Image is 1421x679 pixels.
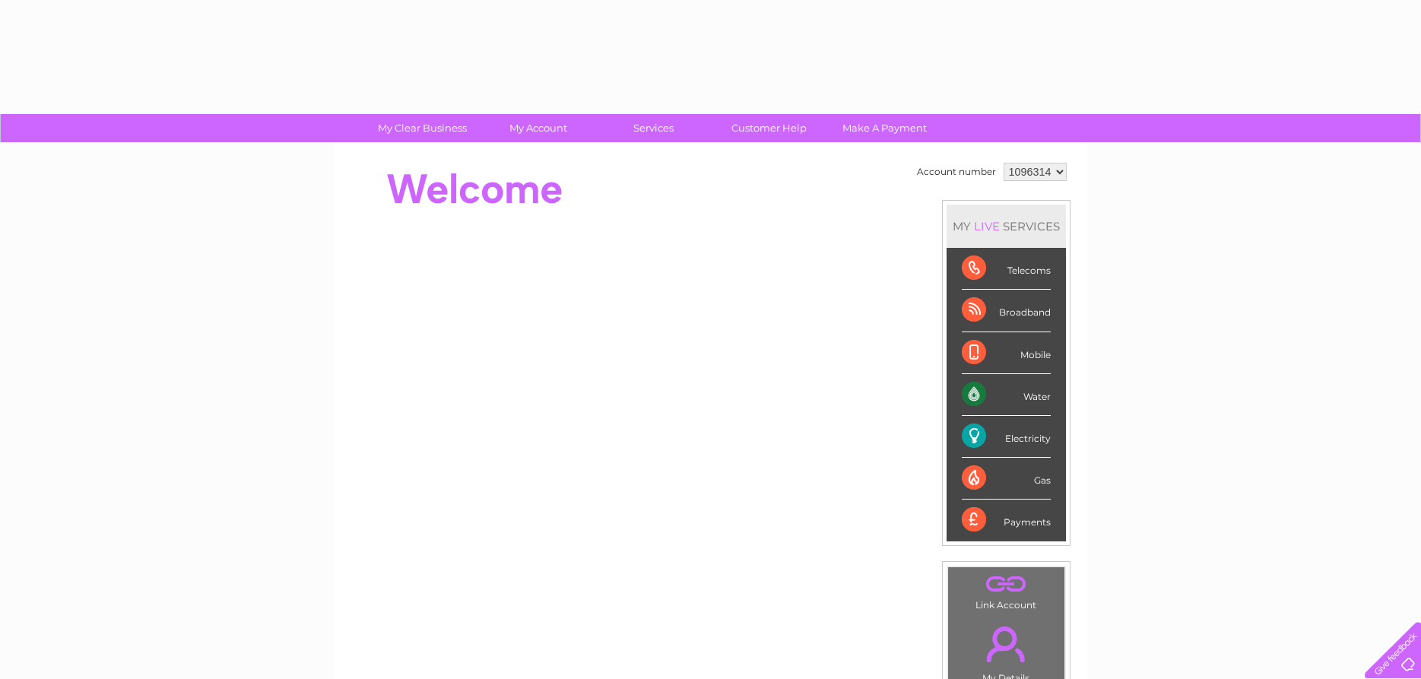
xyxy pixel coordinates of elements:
[360,114,485,142] a: My Clear Business
[962,500,1051,541] div: Payments
[591,114,716,142] a: Services
[962,374,1051,416] div: Water
[962,248,1051,290] div: Telecoms
[971,219,1003,233] div: LIVE
[706,114,832,142] a: Customer Help
[962,416,1051,458] div: Electricity
[962,290,1051,332] div: Broadband
[475,114,601,142] a: My Account
[947,205,1066,248] div: MY SERVICES
[913,159,1000,185] td: Account number
[962,458,1051,500] div: Gas
[952,571,1061,598] a: .
[822,114,947,142] a: Make A Payment
[947,566,1065,614] td: Link Account
[962,332,1051,374] div: Mobile
[952,617,1061,671] a: .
